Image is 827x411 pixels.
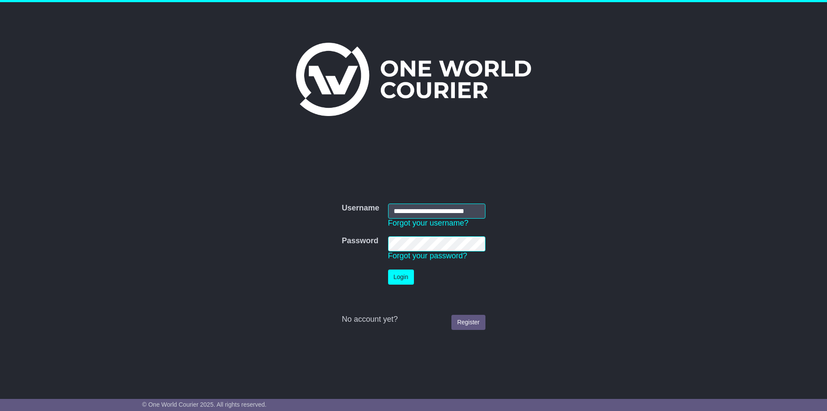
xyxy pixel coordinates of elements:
img: One World [296,43,531,116]
a: Register [451,315,485,330]
span: © One World Courier 2025. All rights reserved. [142,401,267,408]
a: Forgot your password? [388,251,467,260]
label: Username [342,204,379,213]
a: Forgot your username? [388,219,469,227]
div: No account yet? [342,315,485,324]
button: Login [388,270,414,285]
label: Password [342,236,378,246]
